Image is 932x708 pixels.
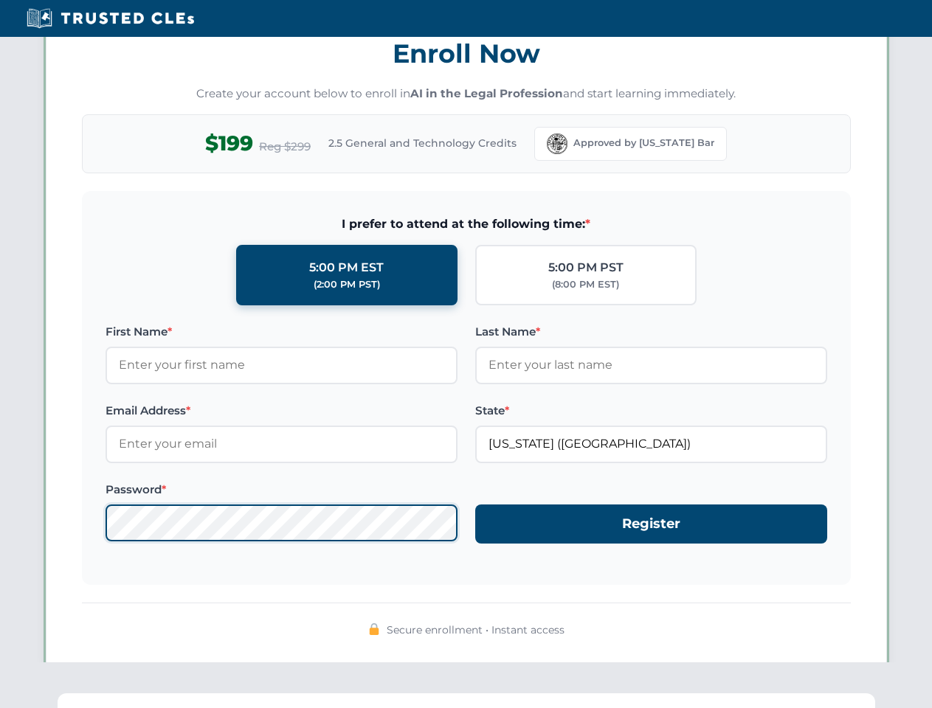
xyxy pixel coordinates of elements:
[573,136,714,150] span: Approved by [US_STATE] Bar
[368,623,380,635] img: 🔒
[106,323,458,341] label: First Name
[259,138,311,156] span: Reg $299
[475,402,827,420] label: State
[314,277,380,292] div: (2:00 PM PST)
[552,277,619,292] div: (8:00 PM EST)
[475,323,827,341] label: Last Name
[106,347,458,383] input: Enter your first name
[106,481,458,499] label: Password
[548,258,624,277] div: 5:00 PM PST
[387,622,565,638] span: Secure enrollment • Instant access
[22,7,199,29] img: Trusted CLEs
[82,30,851,77] h3: Enroll Now
[475,504,827,544] button: Register
[547,133,567,154] img: Florida Bar
[328,135,517,151] span: 2.5 General and Technology Credits
[82,86,851,103] p: Create your account below to enroll in and start learning immediately.
[410,86,563,100] strong: AI in the Legal Profession
[106,426,458,462] input: Enter your email
[475,347,827,383] input: Enter your last name
[205,127,253,160] span: $199
[475,426,827,462] input: Florida (FL)
[309,258,384,277] div: 5:00 PM EST
[106,402,458,420] label: Email Address
[106,215,827,234] span: I prefer to attend at the following time:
